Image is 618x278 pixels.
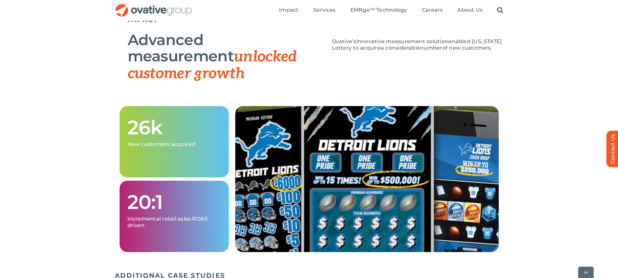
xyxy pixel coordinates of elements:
[442,45,492,51] span: of new customers.
[497,7,503,14] a: Search
[457,7,483,13] span: About Us
[356,38,448,44] span: innovative measurement solution
[115,3,192,9] a: OG_Full_horizontal_RGB
[127,216,208,228] span: Incremental retail sales ROAS driven
[127,117,221,138] h1: 26k
[350,7,407,14] a: EMRge™ Technology
[279,7,298,14] a: Impact
[350,7,407,13] span: EMRge™ Technology
[422,7,443,13] span: Careers
[171,141,195,147] span: acquired
[332,38,502,51] span: enabled [US_STATE] Lottery to acquire
[457,7,483,14] a: About Us
[420,45,442,51] span: number
[313,7,336,14] a: Services
[279,7,298,13] span: Impact
[313,7,336,13] span: Services
[332,38,356,44] span: Ovative’s
[127,141,170,147] span: New customers
[422,7,443,14] a: Careers
[128,48,297,83] span: unlocked customer growth
[235,106,499,252] img: Michigan Lottery
[127,192,221,212] h1: 20:1
[381,45,420,51] span: a considerable
[128,32,322,82] h2: Advanced measurement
